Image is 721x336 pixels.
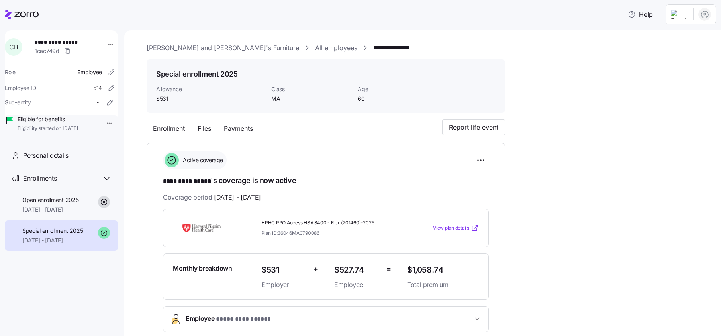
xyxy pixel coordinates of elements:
span: Coverage period [163,193,261,202]
button: Help [621,6,659,22]
button: Report life event [442,119,505,135]
span: $531 [261,263,307,277]
a: [PERSON_NAME] and [PERSON_NAME]'s Furniture [147,43,299,53]
span: View plan details [433,224,469,232]
span: Personal details [23,151,69,161]
span: $527.74 [334,263,380,277]
img: Harvard Pilgrim Health Care [173,219,230,237]
span: + [313,263,318,275]
span: Report life event [449,122,498,132]
span: Special enrollment 2025 [22,227,83,235]
span: Eligible for benefits [18,115,78,123]
span: - [96,98,99,106]
span: Total premium [407,280,479,290]
span: Open enrollment 2025 [22,196,78,204]
span: MA [271,95,351,103]
span: Role [5,68,16,76]
span: 514 [93,84,102,92]
a: View plan details [433,224,479,232]
span: Enrollment [153,125,185,132]
span: Employee ID [5,84,36,92]
span: Payments [224,125,253,132]
span: Eligibility started on [DATE] [18,125,78,132]
span: Enrollments [23,173,57,183]
span: C B [9,44,18,50]
span: [DATE] - [DATE] [214,193,261,202]
span: [DATE] - [DATE] [22,236,83,244]
span: = [386,263,391,275]
span: Allowance [156,85,265,93]
span: [DATE] - [DATE] [22,206,78,214]
span: Age [358,85,438,93]
span: Sub-entity [5,98,31,106]
span: $531 [156,95,265,103]
h1: 's coverage is now active [163,175,489,187]
span: Employer [261,280,307,290]
span: HPHC PPO Access HSA 3400 - Flex (201460)-2025 [261,220,401,226]
span: Monthly breakdown [173,263,232,273]
span: Employee [334,280,380,290]
span: Employee [77,68,102,76]
span: Plan ID: 36046MA0790086 [261,230,319,236]
span: 60 [358,95,438,103]
span: Class [271,85,351,93]
h1: Special enrollment 2025 [156,69,238,79]
span: Files [198,125,211,132]
span: Help [628,10,653,19]
span: $1,058.74 [407,263,479,277]
span: Employee [186,314,271,324]
a: All employees [315,43,357,53]
span: 1cac749d [35,47,59,55]
img: Employer logo [671,10,687,19]
span: Active coverage [180,156,223,164]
